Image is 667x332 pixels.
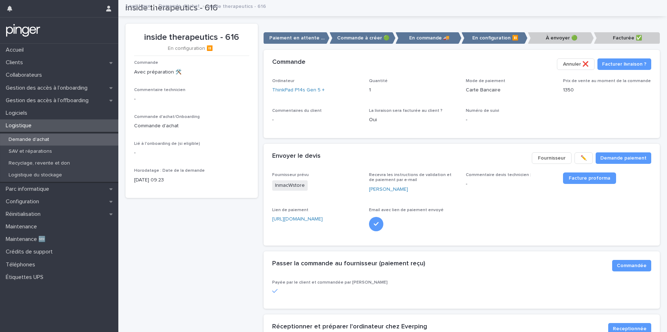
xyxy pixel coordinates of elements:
[134,122,249,130] p: Commande d'achat
[3,72,48,79] p: Collaborateurs
[396,32,462,44] p: En commande 🚚​
[134,176,249,184] p: [DATE] 09:23
[134,115,200,119] span: Commande d'achat/Onboarding
[134,142,200,146] span: Lié à l'onboarding de (si eligible)
[532,152,572,164] button: Fournisseur
[134,68,249,76] p: Avec préparation 🛠️
[272,280,388,285] span: Payée par le client et commandée par [PERSON_NAME]
[574,152,593,164] button: ✏️
[3,223,43,230] p: Maintenance
[330,32,396,44] p: Commande à créer 🟢
[3,274,49,281] p: Étiquettes UPS
[466,86,554,94] p: Carte Bancaire
[3,148,58,155] p: SAV et réparations
[159,1,200,10] a: Demande d'achat
[369,109,443,113] span: La livraison sera facturée au client ?
[3,110,33,117] p: Logiciels
[3,85,93,91] p: Gestion des accès à l’onboarding
[272,58,306,66] h2: Commande
[3,198,45,205] p: Configuration
[134,61,158,65] span: Commande
[563,86,651,94] p: 1350
[600,155,647,162] span: Demande paiement
[538,155,566,162] span: Fournisseur
[272,180,308,191] span: InmacWstore
[369,208,444,212] span: Email avec lien de paiement envoyé
[272,173,309,177] span: Fournisseur prévu
[134,32,249,43] p: inside therapeutics - 616
[557,58,595,70] button: Annuler ❌​
[3,122,37,129] p: Logistique
[272,208,308,212] span: Lien de paiement
[597,58,651,70] button: Facturer livraison ?
[369,116,457,124] p: Oui
[594,32,660,44] p: Facturée ✅
[466,79,505,83] span: Mode de paiement
[264,32,330,44] p: Paiement en attente ⏸️
[6,23,41,38] img: mTgBEunGTSyRkCgitkcU
[272,217,323,222] a: [URL][DOMAIN_NAME]
[134,88,185,92] span: Commentaire technicien
[134,169,205,173] span: Horodatage : Date de la demande
[369,173,451,182] span: Recevra les instructions de validation et de paiement par e-mail
[3,47,29,53] p: Accueil
[612,260,651,271] button: Commandée
[272,152,321,160] h2: Envoyer le devis
[272,323,427,331] h2: Réceptionner et préparer l'ordinateur chez Everping
[462,32,528,44] p: En configuration ⏸️
[3,137,55,143] p: Demande d'achat
[466,109,499,113] span: Numéro de suivi
[3,248,58,255] p: Crédits de support
[528,32,594,44] p: À envoyer 🟢
[596,152,651,164] button: Demande paiement
[466,180,554,188] p: -
[272,79,294,83] span: Ordinateur
[208,2,266,10] p: inside therapeutics - 616
[134,46,246,52] p: En configuration ⏸️
[272,260,425,268] h2: Passer la commande au fournisseur (paiement reçu)
[369,186,408,193] a: [PERSON_NAME]
[272,86,325,94] a: ThinkPad P14s Gen 5 +
[3,160,76,166] p: Recyclage, revente et don
[3,172,68,178] p: Logistique du stockage
[134,149,249,157] p: -
[563,61,588,68] span: Annuler ❌​
[466,116,554,124] p: -
[581,155,587,162] span: ✏️
[3,97,94,104] p: Gestion des accès à l’offboarding
[3,186,55,193] p: Parc informatique
[602,61,647,68] span: Facturer livraison ?
[272,116,360,124] p: -
[569,176,610,181] span: Facture proforma
[3,59,29,66] p: Clients
[134,95,249,103] p: -
[617,262,647,269] span: Commandée
[369,86,457,94] p: 1
[563,79,651,83] span: Prix de vente au moment de la commande
[3,261,41,268] p: Téléphones
[272,109,322,113] span: Commentaires du client
[466,173,531,177] span: Commentaire devis technicien :
[3,236,51,243] p: Maintenance 🆕
[369,79,388,83] span: Quantité
[563,172,616,184] a: Facture proforma
[126,1,151,10] a: Logistique
[3,211,46,218] p: Réinitialisation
